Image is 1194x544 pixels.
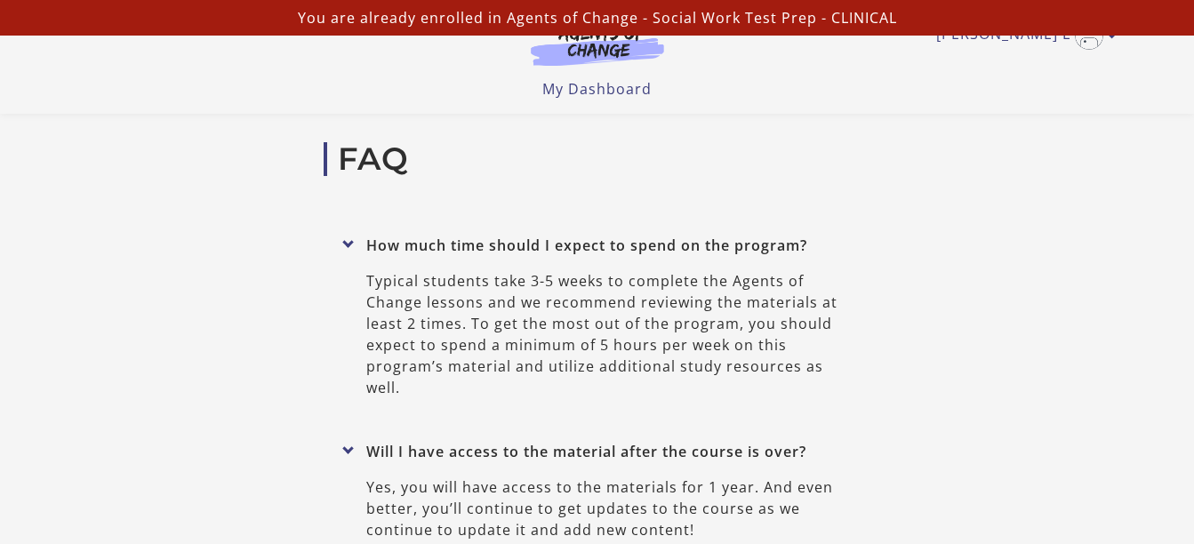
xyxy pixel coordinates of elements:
a: My Dashboard [542,79,652,99]
img: Agents of Change Logo [512,25,683,66]
a: Toggle menu [936,21,1108,50]
h2: FAQ [338,140,857,178]
p: You are already enrolled in Agents of Change - Social Work Test Prep - CLINICAL [7,7,1187,28]
p: Typical students take 3-5 weeks to complete the Agents of Change lessons and we recommend reviewi... [338,256,857,412]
